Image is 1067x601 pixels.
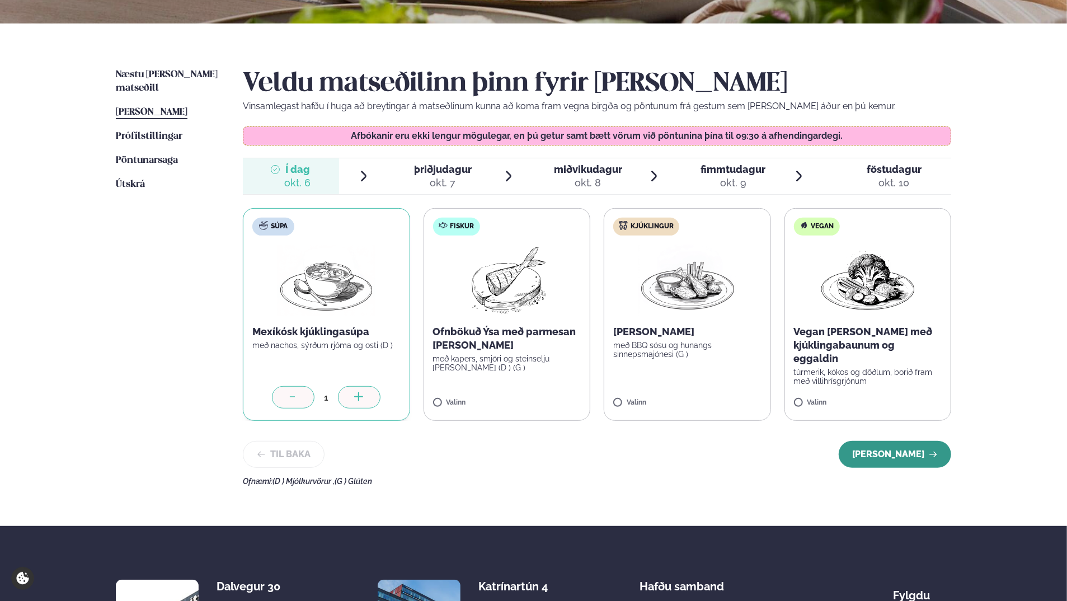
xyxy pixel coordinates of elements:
p: Vinsamlegast hafðu í huga að breytingar á matseðlinum kunna að koma fram vegna birgða og pöntunum... [243,100,951,113]
button: Til baka [243,441,325,468]
span: föstudagur [867,163,922,175]
button: [PERSON_NAME] [839,441,951,468]
a: Útskrá [116,178,145,191]
span: Prófílstillingar [116,132,182,141]
span: Pöntunarsaga [116,156,178,165]
div: okt. 6 [284,176,311,190]
span: Súpa [271,222,288,231]
div: Katrínartún 4 [478,580,567,593]
span: Í dag [284,163,311,176]
a: Cookie settings [11,567,34,590]
p: [PERSON_NAME] [613,325,762,339]
img: Fish.png [457,245,556,316]
span: þriðjudagur [414,163,472,175]
div: Dalvegur 30 [217,580,305,593]
div: okt. 9 [701,176,766,190]
div: Ofnæmi: [243,477,951,486]
p: Vegan [PERSON_NAME] með kjúklingabaunum og eggaldin [794,325,942,365]
span: fimmtudagur [701,163,766,175]
p: með BBQ sósu og hunangs sinnepsmajónesi (G ) [613,341,762,359]
span: miðvikudagur [554,163,622,175]
a: Pöntunarsaga [116,154,178,167]
span: (D ) Mjólkurvörur , [272,477,335,486]
img: fish.svg [439,221,448,230]
a: Prófílstillingar [116,130,182,143]
div: okt. 10 [867,176,922,190]
img: soup.svg [259,221,268,230]
a: [PERSON_NAME] [116,106,187,119]
span: (G ) Glúten [335,477,372,486]
span: [PERSON_NAME] [116,107,187,117]
div: okt. 8 [554,176,622,190]
p: túrmerik, kókos og döðlum, borið fram með villihrísgrjónum [794,368,942,386]
p: með kapers, smjöri og steinselju [PERSON_NAME] (D ) (G ) [433,354,581,372]
p: Ofnbökuð Ýsa með parmesan [PERSON_NAME] [433,325,581,352]
span: Útskrá [116,180,145,189]
img: Vegan.png [819,245,917,316]
a: Næstu [PERSON_NAME] matseðill [116,68,220,95]
h2: Veldu matseðilinn þinn fyrir [PERSON_NAME] [243,68,951,100]
img: Soup.png [277,245,375,316]
span: Hafðu samband [640,571,724,593]
span: Vegan [811,222,834,231]
span: Fiskur [450,222,474,231]
img: Chicken-wings-legs.png [638,245,736,316]
span: Næstu [PERSON_NAME] matseðill [116,70,218,93]
p: með nachos, sýrðum rjóma og osti (D ) [252,341,401,350]
img: Vegan.svg [800,221,809,230]
img: chicken.svg [619,221,628,230]
span: Kjúklingur [631,222,674,231]
p: Mexíkósk kjúklingasúpa [252,325,401,339]
div: 1 [314,391,338,404]
p: Afbókanir eru ekki lengur mögulegar, en þú getur samt bætt vörum við pöntunina þína til 09:30 á a... [255,132,940,140]
div: okt. 7 [414,176,472,190]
